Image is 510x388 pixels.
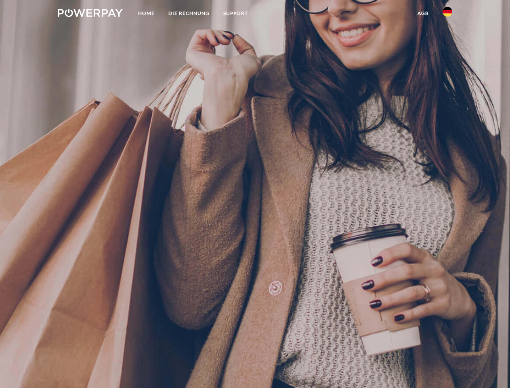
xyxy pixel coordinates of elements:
[58,9,123,17] img: logo-powerpay-white.svg
[443,7,452,17] img: de
[162,6,216,21] a: DIE RECHNUNG
[411,6,436,21] a: agb
[131,6,162,21] a: Home
[216,6,255,21] a: SUPPORT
